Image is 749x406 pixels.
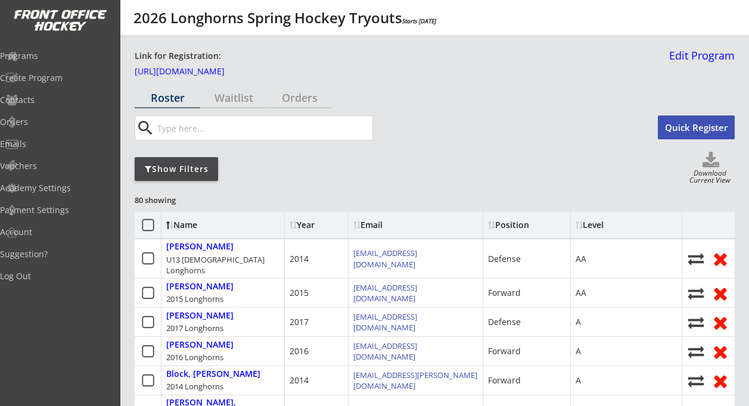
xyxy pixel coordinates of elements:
div: Level [576,221,677,229]
div: Waitlist [201,92,266,103]
div: 2015 [290,287,309,299]
div: Forward [488,287,521,299]
div: [PERSON_NAME] [166,282,234,292]
div: 2026 Longhorns Spring Hockey Tryouts [133,11,436,25]
div: Orders [267,92,332,103]
div: [PERSON_NAME] [166,340,234,350]
button: Remove from roster (no refund) [711,342,730,361]
a: Edit Program [664,50,735,71]
div: 80 showing [135,195,220,205]
div: AA [576,253,586,265]
button: Remove from roster (no refund) [711,313,730,332]
div: [PERSON_NAME] [166,311,234,321]
div: Block, [PERSON_NAME] [166,369,260,379]
div: Forward [488,374,521,386]
button: Click to download full roster. Your browser settings may try to block it, check your security set... [687,152,735,170]
a: [EMAIL_ADDRESS][DOMAIN_NAME] [353,282,417,304]
div: Name [166,221,263,229]
div: A [576,374,581,386]
button: Remove from roster (no refund) [711,371,730,390]
div: Defense [488,253,521,265]
a: [EMAIL_ADDRESS][DOMAIN_NAME] [353,341,417,362]
div: Roster [135,92,200,103]
button: Move player [687,285,705,301]
button: Move player [687,343,705,360]
div: 2017 [290,316,309,328]
img: FOH%20White%20Logo%20Transparent.png [13,10,107,32]
div: Link for Registration: [135,50,223,63]
button: Quick Register [658,115,735,139]
div: U13 [DEMOGRAPHIC_DATA] Longhorns [166,254,279,276]
button: Remove from roster (no refund) [711,284,730,302]
a: [URL][DOMAIN_NAME] [135,67,254,80]
a: [EMAIL_ADDRESS][DOMAIN_NAME] [353,248,417,269]
div: 2015 Longhorns [166,293,223,304]
div: AA [576,287,586,299]
em: Starts [DATE] [402,17,436,25]
div: A [576,345,581,357]
button: search [135,118,155,138]
div: Email [353,221,461,229]
button: Remove from roster (no refund) [711,249,730,268]
div: Year [290,221,343,229]
a: [EMAIL_ADDRESS][DOMAIN_NAME] [353,311,417,333]
div: Position [488,221,565,229]
div: 2016 [290,345,309,357]
div: Show Filters [135,163,218,175]
div: 2014 [290,253,309,265]
button: Move player [687,373,705,389]
div: A [576,316,581,328]
input: Type here... [155,116,372,140]
div: [PERSON_NAME] [166,242,234,252]
div: 2016 Longhorns [166,352,223,363]
div: Download Current View [685,170,735,186]
div: 2017 Longhorns [166,323,223,333]
div: Forward [488,345,521,357]
div: Defense [488,316,521,328]
a: [EMAIL_ADDRESS][PERSON_NAME][DOMAIN_NAME] [353,370,477,391]
div: 2014 Longhorns [166,381,223,392]
button: Move player [687,251,705,267]
button: Move player [687,314,705,330]
div: 2014 [290,374,309,386]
